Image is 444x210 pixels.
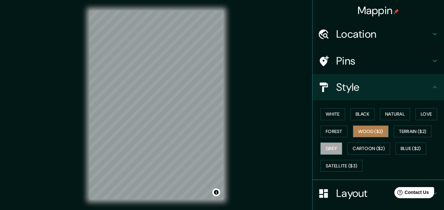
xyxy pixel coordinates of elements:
[415,108,437,120] button: Love
[353,125,388,138] button: Wood ($2)
[350,108,375,120] button: Black
[394,125,432,138] button: Terrain ($2)
[320,125,348,138] button: Forest
[313,21,444,47] div: Location
[394,9,399,14] img: pin-icon.png
[320,160,362,172] button: Satellite ($3)
[313,48,444,74] div: Pins
[89,10,223,200] canvas: Map
[320,143,342,155] button: Grey
[336,81,431,94] h4: Style
[336,28,431,41] h4: Location
[380,108,410,120] button: Natural
[358,4,399,17] h4: Mappin
[386,184,437,203] iframe: Help widget launcher
[347,143,390,155] button: Cartoon ($2)
[313,74,444,100] div: Style
[212,188,220,196] button: Toggle attribution
[313,180,444,206] div: Layout
[336,187,431,200] h4: Layout
[320,108,345,120] button: White
[336,54,431,67] h4: Pins
[395,143,426,155] button: Blue ($2)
